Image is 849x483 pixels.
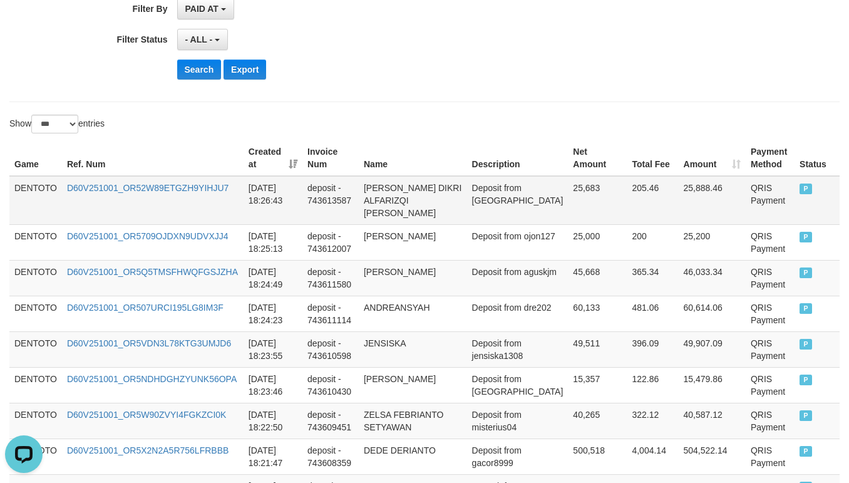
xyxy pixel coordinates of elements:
[244,260,302,296] td: [DATE] 18:24:49
[302,296,359,331] td: deposit - 743611114
[627,140,678,176] th: Total Fee
[800,410,812,421] span: PAID
[679,176,746,225] td: 25,888.46
[359,224,467,260] td: [PERSON_NAME]
[302,224,359,260] td: deposit - 743612007
[467,176,569,225] td: Deposit from [GEOGRAPHIC_DATA]
[568,260,627,296] td: 45,668
[67,183,229,193] a: D60V251001_OR52W89ETGZH9YIHJU7
[5,5,43,43] button: Open LiveChat chat widget
[177,29,228,50] button: - ALL -
[627,439,678,474] td: 4,004.14
[244,439,302,474] td: [DATE] 18:21:47
[224,60,266,80] button: Export
[244,331,302,367] td: [DATE] 18:23:55
[31,115,78,133] select: Showentries
[244,224,302,260] td: [DATE] 18:25:13
[9,115,105,133] label: Show entries
[467,224,569,260] td: Deposit from ojon127
[467,331,569,367] td: Deposit from jensiska1308
[627,367,678,403] td: 122.86
[67,445,229,455] a: D60V251001_OR5X2N2A5R756LFRBBB
[467,403,569,439] td: Deposit from misterius04
[746,224,795,260] td: QRIS Payment
[185,34,213,44] span: - ALL -
[746,140,795,176] th: Payment Method
[568,439,627,474] td: 500,518
[746,296,795,331] td: QRIS Payment
[9,367,62,403] td: DENTOTO
[185,4,219,14] span: PAID AT
[679,224,746,260] td: 25,200
[9,331,62,367] td: DENTOTO
[568,331,627,367] td: 49,511
[627,260,678,296] td: 365.34
[359,260,467,296] td: [PERSON_NAME]
[467,367,569,403] td: Deposit from [GEOGRAPHIC_DATA]
[800,375,812,385] span: PAID
[359,403,467,439] td: ZELSA FEBRIANTO SETYAWAN
[679,439,746,474] td: 504,522.14
[359,331,467,367] td: JENSISKA
[467,439,569,474] td: Deposit from gacor8999
[9,403,62,439] td: DENTOTO
[800,446,812,457] span: PAID
[359,367,467,403] td: [PERSON_NAME]
[627,224,678,260] td: 200
[302,331,359,367] td: deposit - 743610598
[302,176,359,225] td: deposit - 743613587
[467,260,569,296] td: Deposit from aguskjm
[627,176,678,225] td: 205.46
[568,224,627,260] td: 25,000
[67,410,226,420] a: D60V251001_OR5W90ZVYI4FGKZCI0K
[800,184,812,194] span: PAID
[746,260,795,296] td: QRIS Payment
[359,176,467,225] td: [PERSON_NAME] DIKRI ALFARIZQI [PERSON_NAME]
[627,331,678,367] td: 396.09
[62,140,244,176] th: Ref. Num
[9,176,62,225] td: DENTOTO
[9,224,62,260] td: DENTOTO
[679,296,746,331] td: 60,614.06
[746,403,795,439] td: QRIS Payment
[568,403,627,439] td: 40,265
[9,296,62,331] td: DENTOTO
[568,140,627,176] th: Net Amount
[302,140,359,176] th: Invoice Num
[795,140,840,176] th: Status
[800,303,812,314] span: PAID
[177,60,222,80] button: Search
[568,367,627,403] td: 15,357
[746,367,795,403] td: QRIS Payment
[627,403,678,439] td: 322.12
[244,140,302,176] th: Created at: activate to sort column ascending
[244,367,302,403] td: [DATE] 18:23:46
[67,303,224,313] a: D60V251001_OR507URCI195LG8IM3F
[302,439,359,474] td: deposit - 743608359
[679,331,746,367] td: 49,907.09
[359,140,467,176] th: Name
[9,140,62,176] th: Game
[67,374,237,384] a: D60V251001_OR5NDHDGHZYUNK56OPA
[746,439,795,474] td: QRIS Payment
[746,331,795,367] td: QRIS Payment
[359,439,467,474] td: DEDE DERIANTO
[359,296,467,331] td: ANDREANSYAH
[67,231,229,241] a: D60V251001_OR5709OJDXN9UDVXJJ4
[302,403,359,439] td: deposit - 743609451
[467,140,569,176] th: Description
[67,267,238,277] a: D60V251001_OR5Q5TMSFHWQFGSJZHA
[800,267,812,278] span: PAID
[467,296,569,331] td: Deposit from dre202
[244,296,302,331] td: [DATE] 18:24:23
[244,176,302,225] td: [DATE] 18:26:43
[568,176,627,225] td: 25,683
[800,339,812,350] span: PAID
[568,296,627,331] td: 60,133
[800,232,812,242] span: PAID
[679,367,746,403] td: 15,479.86
[302,260,359,296] td: deposit - 743611580
[244,403,302,439] td: [DATE] 18:22:50
[302,367,359,403] td: deposit - 743610430
[9,260,62,296] td: DENTOTO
